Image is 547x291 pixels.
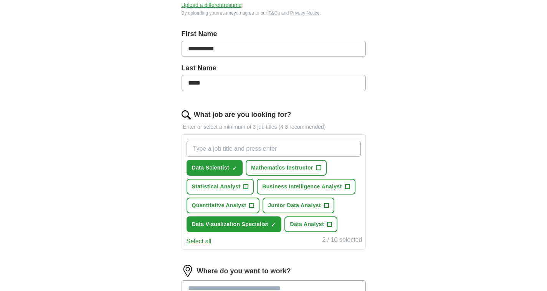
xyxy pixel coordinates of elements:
label: What job are you looking for? [194,110,291,120]
img: location.png [182,265,194,277]
div: 2 / 10 selected [322,235,362,246]
p: Enter or select a minimum of 3 job titles (4-8 recommended) [182,123,366,131]
span: Statistical Analyst [192,183,241,191]
span: ✓ [271,222,276,228]
span: Data Visualization Specialist [192,220,268,228]
span: Junior Data Analyst [268,201,321,210]
a: T&Cs [268,10,280,16]
span: Business Intelligence Analyst [262,183,342,191]
span: ✓ [232,165,237,171]
label: Last Name [182,63,366,73]
button: Quantitative Analyst [187,198,260,213]
img: search.png [182,110,191,120]
button: Junior Data Analyst [263,198,334,213]
button: Mathematics Instructor [246,160,327,176]
button: Data Analyst [284,216,337,232]
span: Data Scientist [192,164,230,172]
label: First Name [182,29,366,39]
button: Select all [187,237,212,246]
button: Upload a differentresume [182,1,242,9]
button: Data Visualization Specialist✓ [187,216,282,232]
button: Business Intelligence Analyst [257,179,355,195]
span: Data Analyst [290,220,324,228]
label: Where do you want to work? [197,266,291,276]
span: Mathematics Instructor [251,164,313,172]
input: Type a job title and press enter [187,141,361,157]
a: Privacy Notice [290,10,320,16]
button: Data Scientist✓ [187,160,243,176]
span: Quantitative Analyst [192,201,246,210]
button: Statistical Analyst [187,179,254,195]
div: By uploading your resume you agree to our and . [182,10,366,17]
